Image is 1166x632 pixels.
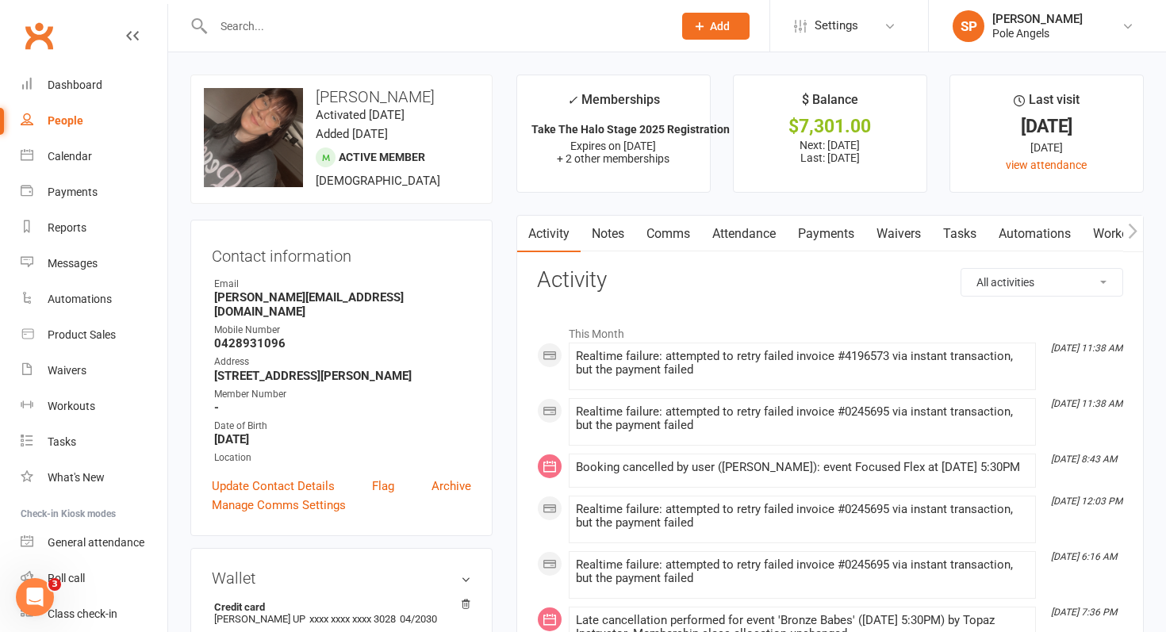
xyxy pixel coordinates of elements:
[21,317,167,353] a: Product Sales
[339,151,425,163] span: Active member
[576,405,1029,432] div: Realtime failure: attempted to retry failed invoice #0245695 via instant transaction, but the pay...
[48,186,98,198] div: Payments
[567,93,577,108] i: ✓
[212,569,471,587] h3: Wallet
[212,241,471,265] h3: Contact information
[21,561,167,596] a: Roll call
[214,419,471,434] div: Date of Birth
[214,400,471,415] strong: -
[1051,398,1122,409] i: [DATE] 11:38 AM
[48,257,98,270] div: Messages
[212,599,471,627] li: [PERSON_NAME] UP
[214,601,463,613] strong: Credit card
[214,387,471,402] div: Member Number
[576,350,1029,377] div: Realtime failure: attempted to retry failed invoice #4196573 via instant transaction, but the pay...
[214,336,471,350] strong: 0428931096
[682,13,750,40] button: Add
[48,400,95,412] div: Workouts
[953,10,984,42] div: SP
[21,353,167,389] a: Waivers
[1014,90,1080,118] div: Last visit
[431,477,471,496] a: Archive
[701,216,787,252] a: Attendance
[537,317,1123,343] li: This Month
[372,477,394,496] a: Flag
[932,216,988,252] a: Tasks
[48,435,76,448] div: Tasks
[400,613,437,625] span: 04/2030
[517,216,581,252] a: Activity
[1082,216,1157,252] a: Workouts
[21,103,167,139] a: People
[212,477,335,496] a: Update Contact Details
[965,118,1129,135] div: [DATE]
[1051,496,1122,507] i: [DATE] 12:03 PM
[531,123,730,136] strong: Take The Halo Stage 2025 Registration
[748,118,912,135] div: $7,301.00
[48,114,83,127] div: People
[21,246,167,282] a: Messages
[214,277,471,292] div: Email
[21,210,167,246] a: Reports
[965,139,1129,156] div: [DATE]
[212,496,346,515] a: Manage Comms Settings
[815,8,858,44] span: Settings
[316,108,405,122] time: Activated [DATE]
[21,424,167,460] a: Tasks
[570,140,656,152] span: Expires on [DATE]
[567,90,660,119] div: Memberships
[316,174,440,188] span: [DEMOGRAPHIC_DATA]
[537,268,1123,293] h3: Activity
[748,139,912,164] p: Next: [DATE] Last: [DATE]
[316,127,388,141] time: Added [DATE]
[214,450,471,465] div: Location
[988,216,1082,252] a: Automations
[48,150,92,163] div: Calendar
[214,369,471,383] strong: [STREET_ADDRESS][PERSON_NAME]
[214,354,471,370] div: Address
[1051,343,1122,354] i: [DATE] 11:38 AM
[802,90,858,118] div: $ Balance
[48,221,86,234] div: Reports
[21,389,167,424] a: Workouts
[21,525,167,561] a: General attendance kiosk mode
[214,432,471,446] strong: [DATE]
[48,536,144,549] div: General attendance
[48,79,102,91] div: Dashboard
[21,596,167,632] a: Class kiosk mode
[21,460,167,496] a: What's New
[214,290,471,319] strong: [PERSON_NAME][EMAIL_ADDRESS][DOMAIN_NAME]
[48,328,116,341] div: Product Sales
[576,503,1029,530] div: Realtime failure: attempted to retry failed invoice #0245695 via instant transaction, but the pay...
[21,282,167,317] a: Automations
[557,152,669,165] span: + 2 other memberships
[992,26,1083,40] div: Pole Angels
[581,216,635,252] a: Notes
[19,16,59,56] a: Clubworx
[1051,454,1117,465] i: [DATE] 8:43 AM
[48,607,117,620] div: Class check-in
[992,12,1083,26] div: [PERSON_NAME]
[48,364,86,377] div: Waivers
[48,578,61,591] span: 3
[576,461,1029,474] div: Booking cancelled by user ([PERSON_NAME]): event Focused Flex at [DATE] 5:30PM
[635,216,701,252] a: Comms
[787,216,865,252] a: Payments
[214,323,471,338] div: Mobile Number
[21,174,167,210] a: Payments
[48,572,85,584] div: Roll call
[21,67,167,103] a: Dashboard
[204,88,479,105] h3: [PERSON_NAME]
[576,558,1029,585] div: Realtime failure: attempted to retry failed invoice #0245695 via instant transaction, but the pay...
[1006,159,1087,171] a: view attendance
[48,293,112,305] div: Automations
[1051,607,1117,618] i: [DATE] 7:36 PM
[309,613,396,625] span: xxxx xxxx xxxx 3028
[48,471,105,484] div: What's New
[21,139,167,174] a: Calendar
[204,88,303,187] img: image1712754109.png
[1051,551,1117,562] i: [DATE] 6:16 AM
[209,15,662,37] input: Search...
[865,216,932,252] a: Waivers
[16,578,54,616] iframe: Intercom live chat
